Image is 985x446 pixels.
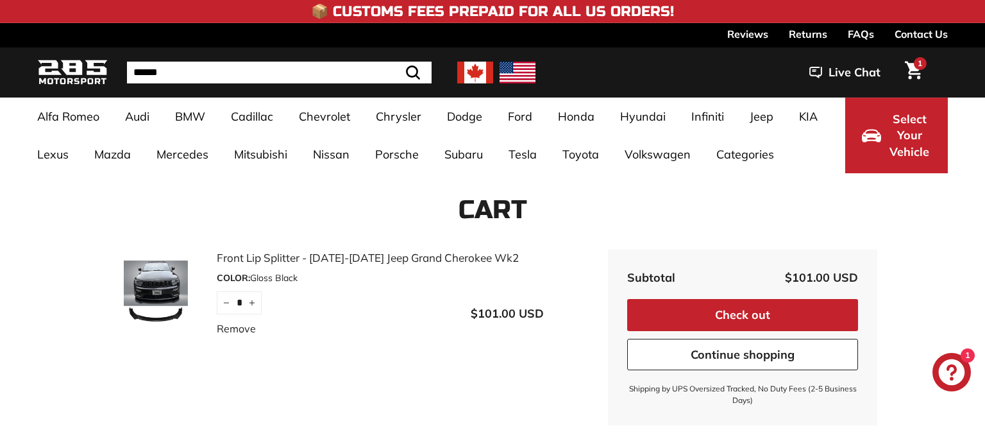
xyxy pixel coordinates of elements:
[81,135,144,173] a: Mazda
[829,64,880,81] span: Live Chat
[112,98,162,135] a: Audi
[678,98,737,135] a: Infiniti
[363,98,434,135] a: Chrysler
[627,269,675,286] div: Subtotal
[895,23,948,45] a: Contact Us
[793,56,897,89] button: Live Chat
[217,321,256,336] a: Remove
[286,98,363,135] a: Chevrolet
[218,98,286,135] a: Cadillac
[434,98,495,135] a: Dodge
[550,135,612,173] a: Toyota
[789,23,827,45] a: Returns
[607,98,678,135] a: Hyundai
[144,135,221,173] a: Mercedes
[848,23,874,45] a: FAQs
[108,261,204,325] img: Front Lip Splitter - 2014-2020 Jeep Grand Cherokee Wk2
[785,270,858,285] span: $101.00 USD
[495,98,545,135] a: Ford
[162,98,218,135] a: BMW
[897,51,930,94] a: Cart
[217,291,236,314] button: Reduce item quantity by one
[471,306,544,321] span: $101.00 USD
[127,62,432,83] input: Search
[612,135,703,173] a: Volkswagen
[627,383,858,406] small: Shipping by UPS Oversized Tracked, No Duty Fees (2-5 Business Days)
[217,250,544,266] a: Front Lip Splitter - [DATE]-[DATE] Jeep Grand Cherokee Wk2
[37,196,948,224] h1: Cart
[627,339,858,371] a: Continue shopping
[496,135,550,173] a: Tesla
[432,135,496,173] a: Subaru
[24,98,112,135] a: Alfa Romeo
[242,291,262,314] button: Increase item quantity by one
[786,98,830,135] a: KIA
[217,272,250,284] span: COLOR:
[737,98,786,135] a: Jeep
[217,271,544,285] div: Gloss Black
[929,353,975,395] inbox-online-store-chat: Shopify online store chat
[300,135,362,173] a: Nissan
[627,299,858,331] button: Check out
[845,98,948,173] button: Select Your Vehicle
[311,4,674,19] h4: 📦 Customs Fees Prepaid for All US Orders!
[221,135,300,173] a: Mitsubishi
[362,135,432,173] a: Porsche
[918,58,922,68] span: 1
[545,98,607,135] a: Honda
[703,135,787,173] a: Categories
[888,111,931,160] span: Select Your Vehicle
[727,23,768,45] a: Reviews
[24,135,81,173] a: Lexus
[37,58,108,88] img: Logo_285_Motorsport_areodynamics_components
